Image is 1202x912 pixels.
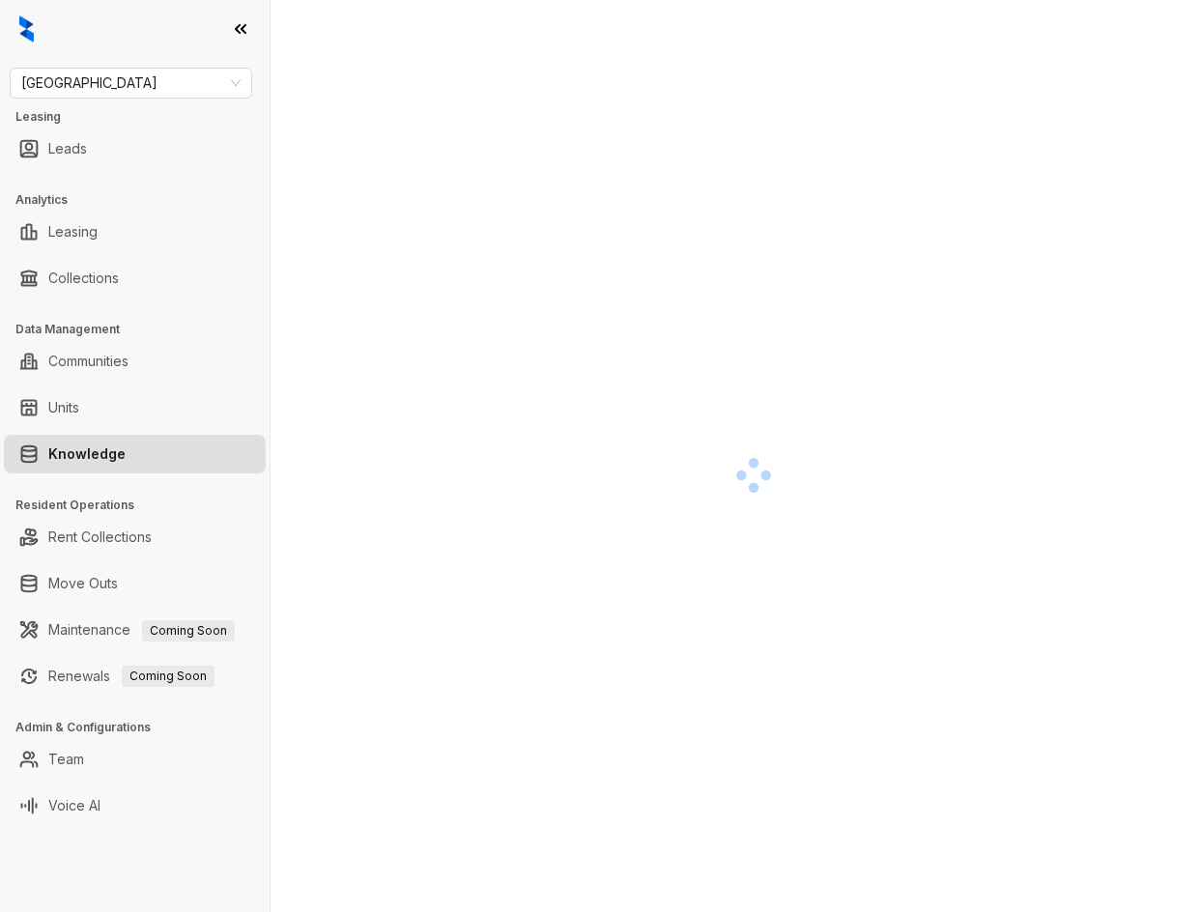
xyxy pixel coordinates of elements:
[48,435,126,473] a: Knowledge
[48,740,84,779] a: Team
[4,740,266,779] li: Team
[48,388,79,427] a: Units
[15,108,270,126] h3: Leasing
[48,786,100,825] a: Voice AI
[4,786,266,825] li: Voice AI
[48,518,152,556] a: Rent Collections
[4,213,266,251] li: Leasing
[4,518,266,556] li: Rent Collections
[48,342,129,381] a: Communities
[48,129,87,168] a: Leads
[4,611,266,649] li: Maintenance
[4,657,266,696] li: Renewals
[15,191,270,209] h3: Analytics
[48,213,98,251] a: Leasing
[4,564,266,603] li: Move Outs
[48,657,215,696] a: RenewalsComing Soon
[15,719,270,736] h3: Admin & Configurations
[21,69,241,98] span: Fairfield
[15,497,270,514] h3: Resident Operations
[4,388,266,427] li: Units
[122,666,215,687] span: Coming Soon
[19,15,34,43] img: logo
[4,129,266,168] li: Leads
[48,259,119,298] a: Collections
[4,259,266,298] li: Collections
[48,564,118,603] a: Move Outs
[142,620,235,641] span: Coming Soon
[15,321,270,338] h3: Data Management
[4,435,266,473] li: Knowledge
[4,342,266,381] li: Communities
